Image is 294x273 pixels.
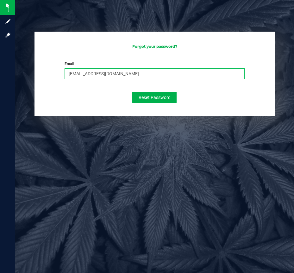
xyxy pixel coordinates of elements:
[5,18,11,25] inline-svg: Sign up
[132,92,177,103] button: Reset Password
[65,68,245,79] input: Email
[65,61,74,67] label: Email
[5,32,11,38] inline-svg: Log in
[139,95,171,100] span: Reset Password
[41,44,268,48] h3: Forgot your password?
